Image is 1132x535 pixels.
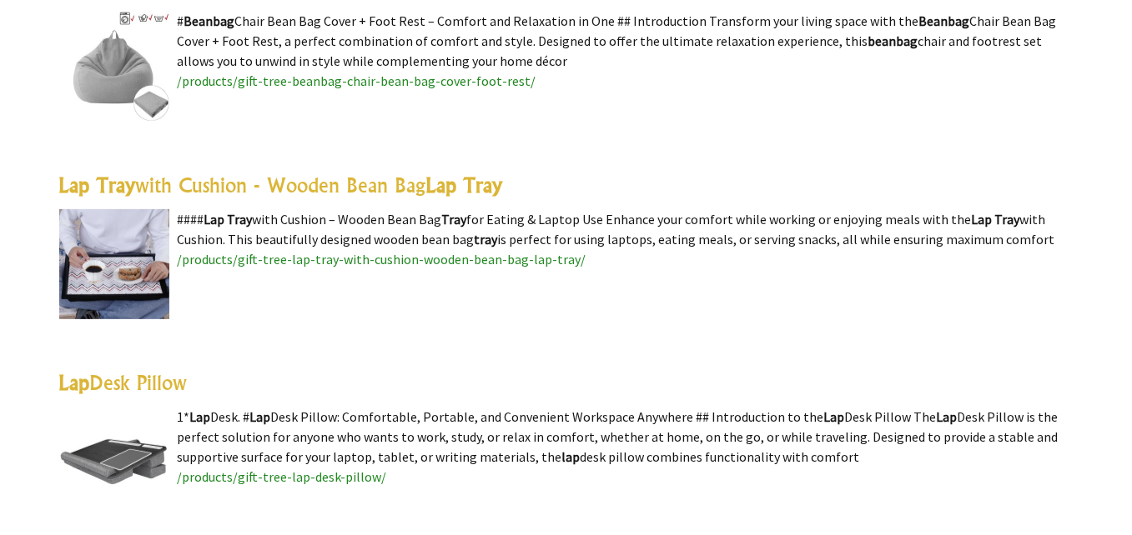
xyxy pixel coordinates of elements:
highlight: Lap [824,408,845,425]
highlight: tray [475,231,498,247]
a: /products/gift-tree-lap-tray-with-cushion-wooden-bean-bag-lap-tray/ [178,251,586,267]
img: Beanbag Chair Bean Bag Cover + Foot Rest [59,11,169,121]
highlight: Lap [59,370,90,395]
highlight: Lap Tray [204,211,253,227]
highlight: Lap Tray [972,211,1020,227]
highlight: Lap Tray [426,172,503,197]
a: /products/gift-tree-lap-desk-pillow/ [178,468,387,485]
img: Lap Tray with Cushion - Wooden Bean Bag Lap Tray [59,209,169,319]
a: /products/gift-tree-beanbag-chair-bean-bag-cover-foot-rest/ [178,72,536,89]
highlight: beanbag [868,32,918,49]
a: Lap Traywith Cushion - Wooden Bean BagLap Tray [59,172,503,197]
highlight: Lap [937,408,958,425]
highlight: lap [562,448,581,465]
highlight: Lap Tray [59,172,136,197]
img: Lap Desk Pillow [59,407,169,517]
a: LapDesk Pillow [59,370,188,395]
highlight: Beanbag [184,12,235,29]
highlight: Tray [442,211,467,227]
highlight: Lap [190,408,211,425]
highlight: Lap [250,408,271,425]
highlight: Beanbag [919,12,970,29]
